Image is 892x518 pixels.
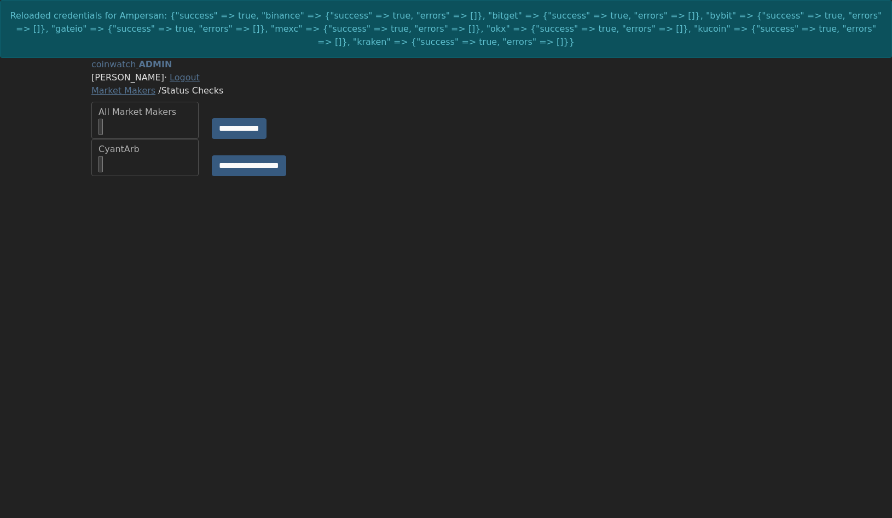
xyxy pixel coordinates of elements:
[99,106,192,119] div: All Market Makers
[164,72,167,83] span: ·
[170,72,200,83] a: Logout
[91,85,155,96] a: Market Makers
[158,85,161,96] span: /
[138,58,172,71] div: ADMIN
[91,71,801,84] div: [PERSON_NAME]
[91,59,172,69] a: coinwatch ADMIN
[91,84,801,97] div: Status Checks
[91,58,136,71] div: coinwatch
[99,143,192,156] div: CyantArb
